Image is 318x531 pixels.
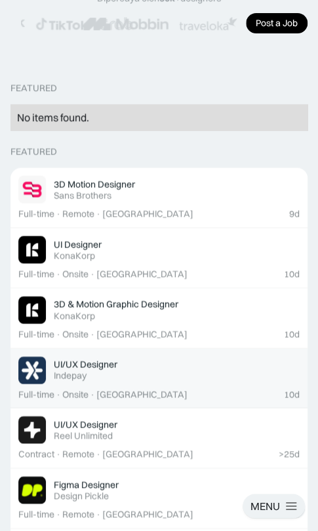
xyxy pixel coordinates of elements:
[10,468,308,528] a: Job ImageFigma DesignerDesign Pickle>25dFull-time·Remote·[GEOGRAPHIC_DATA]
[284,329,300,340] div: 10d
[10,168,308,228] a: Job Image3D Motion DesignerSans Brothers9dFull-time·Remote·[GEOGRAPHIC_DATA]
[284,268,300,280] div: 10d
[56,268,61,280] div: ·
[102,509,193,520] div: [GEOGRAPHIC_DATA]
[18,208,54,219] div: Full-time
[17,111,301,124] div: No items found.
[284,389,300,400] div: 10d
[54,178,135,190] div: 3D Motion Designer
[54,298,178,310] div: 3D & Motion Graphic Designer
[56,509,61,520] div: ·
[54,430,113,441] div: Reel Unlimited
[18,175,46,203] img: Job Image
[279,509,300,520] div: >25d
[90,389,95,400] div: ·
[54,238,102,250] div: UI Designer
[62,389,89,400] div: Onsite
[10,146,57,157] div: Featured
[250,499,280,513] div: MENU
[18,476,46,504] img: Job Image
[90,268,95,280] div: ·
[62,449,94,460] div: Remote
[54,190,111,201] div: Sans Brothers
[54,358,117,370] div: UI/UX Designer
[62,509,94,520] div: Remote
[10,228,308,288] a: Job ImageUI DesignerKonaKorp10dFull-time·Onsite·[GEOGRAPHIC_DATA]
[56,389,61,400] div: ·
[96,509,101,520] div: ·
[10,288,308,348] a: Job Image3D & Motion Graphic DesignerKonaKorp10dFull-time·Onsite·[GEOGRAPHIC_DATA]
[18,416,46,443] img: Job Image
[18,449,54,460] div: Contract
[18,329,54,340] div: Full-time
[96,449,101,460] div: ·
[56,329,61,340] div: ·
[62,329,89,340] div: Onsite
[289,208,300,219] div: 9d
[62,208,94,219] div: Remote
[102,449,193,460] div: [GEOGRAPHIC_DATA]
[18,268,54,280] div: Full-time
[10,408,308,468] a: Job ImageUI/UX DesignerReel Unlimited>25dContract·Remote·[GEOGRAPHIC_DATA]
[10,348,308,409] a: Job ImageUI/UX DesignerIndepay10dFull-time·Onsite·[GEOGRAPHIC_DATA]
[18,356,46,384] img: Job Image
[18,389,54,400] div: Full-time
[54,479,119,490] div: Figma Designer
[96,329,188,340] div: [GEOGRAPHIC_DATA]
[56,208,61,219] div: ·
[54,490,109,502] div: Design Pickle
[279,449,300,460] div: >25d
[54,250,95,261] div: KonaKorp
[62,268,89,280] div: Onsite
[54,418,117,430] div: UI/UX Designer
[18,509,54,520] div: Full-time
[96,389,188,400] div: [GEOGRAPHIC_DATA]
[18,296,46,323] img: Job Image
[96,268,188,280] div: [GEOGRAPHIC_DATA]
[56,449,61,460] div: ·
[54,310,95,321] div: KonaKorp
[10,82,57,94] div: Featured
[256,18,298,29] div: Post a Job
[96,208,101,219] div: ·
[246,13,308,33] a: Post a Job
[102,208,193,219] div: [GEOGRAPHIC_DATA]
[90,329,95,340] div: ·
[54,370,87,381] div: Indepay
[18,236,46,263] img: Job Image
